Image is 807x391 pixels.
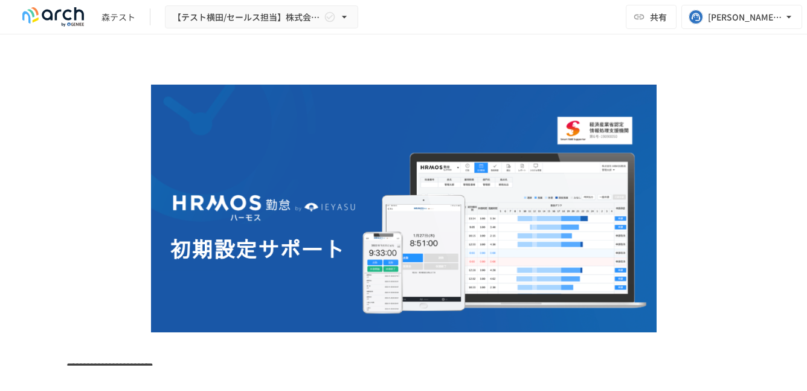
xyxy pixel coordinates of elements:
img: GdztLVQAPnGLORo409ZpmnRQckwtTrMz8aHIKJZF2AQ [151,85,657,332]
button: 共有 [626,5,677,29]
button: 【テスト横田/セールス担当】株式会社ロープレ様_初期設定サポート [165,5,358,29]
img: logo-default@2x-9cf2c760.svg [14,7,92,27]
span: 共有 [650,10,667,24]
div: 森テスト [101,11,135,24]
div: [PERSON_NAME][EMAIL_ADDRESS][DOMAIN_NAME] [708,10,783,25]
span: 【テスト横田/セールス担当】株式会社ロープレ様_初期設定サポート [173,10,321,25]
button: [PERSON_NAME][EMAIL_ADDRESS][DOMAIN_NAME] [681,5,802,29]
